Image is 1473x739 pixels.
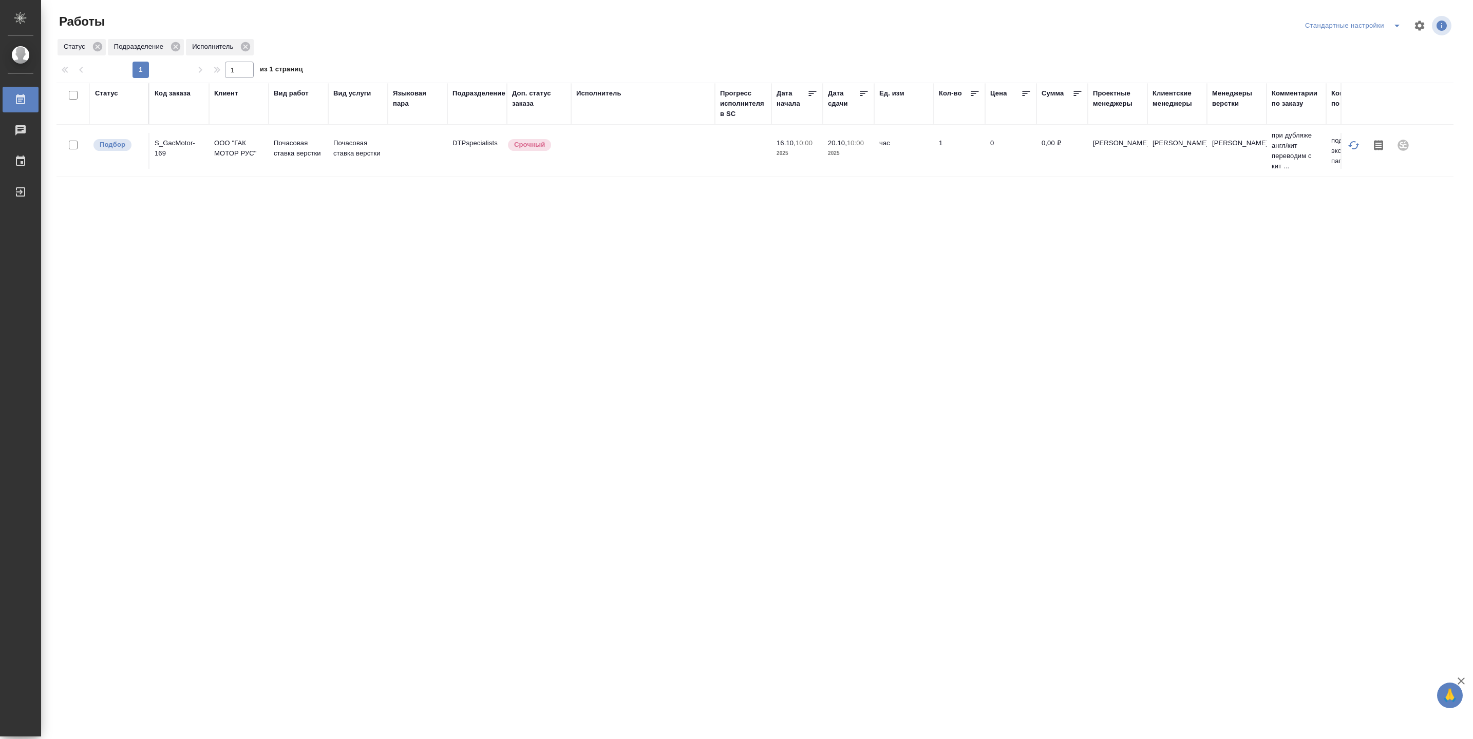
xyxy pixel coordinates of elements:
p: Подбор [100,140,125,150]
td: [PERSON_NAME] [1147,133,1207,169]
p: ООО "ГАК МОТОР РУС" [214,138,263,159]
div: Подразделение [452,88,505,99]
div: Вид работ [274,88,309,99]
p: 10:00 [796,139,813,147]
p: подверстка экселя - в папке ин [1331,135,1381,166]
div: Ед. изм [879,88,904,99]
td: 0,00 ₽ [1036,133,1088,169]
div: Статус [58,39,106,55]
td: 1 [934,133,985,169]
span: Настроить таблицу [1407,13,1432,38]
div: Сумма [1042,88,1064,99]
p: Почасовая ставка верстки [333,138,383,159]
div: Комментарии по заказу [1272,88,1321,109]
span: 🙏 [1441,685,1459,706]
div: Менеджеры верстки [1212,88,1261,109]
div: Код заказа [155,88,191,99]
p: 2025 [828,148,869,159]
button: Скопировать мини-бриф [1366,133,1391,158]
div: Дата сдачи [828,88,859,109]
div: Исполнитель [576,88,621,99]
div: Клиентские менеджеры [1153,88,1202,109]
div: Кол-во [939,88,962,99]
div: Клиент [214,88,238,99]
div: Прогресс исполнителя в SC [720,88,766,119]
div: Языковая пара [393,88,442,109]
div: Подразделение [108,39,184,55]
div: Доп. статус заказа [512,88,566,109]
p: Статус [64,42,89,52]
div: Исполнитель [186,39,254,55]
p: 20.10, [828,139,847,147]
div: split button [1302,17,1407,34]
p: Исполнитель [192,42,237,52]
button: 🙏 [1437,683,1463,708]
div: Вид услуги [333,88,371,99]
span: Работы [56,13,105,30]
p: Почасовая ставка верстки [274,138,323,159]
td: 0 [985,133,1036,169]
div: Дата начала [777,88,807,109]
button: Обновить [1342,133,1366,158]
div: Комментарии по работе [1331,88,1381,109]
div: Можно подбирать исполнителей [92,138,143,152]
div: Цена [990,88,1007,99]
td: [PERSON_NAME] [1088,133,1147,169]
p: Срочный [514,140,545,150]
p: Подразделение [114,42,167,52]
div: S_GacMotor-169 [155,138,204,159]
td: DTPspecialists [447,133,507,169]
td: час [874,133,934,169]
span: Посмотреть информацию [1432,16,1453,35]
span: из 1 страниц [260,63,303,78]
div: Статус [95,88,118,99]
div: Проектные менеджеры [1093,88,1142,109]
p: при дубляже англ/кит переводим с кит ... [1272,130,1321,171]
div: Проект не привязан [1391,133,1415,158]
p: 16.10, [777,139,796,147]
p: 10:00 [847,139,864,147]
p: [PERSON_NAME] [1212,138,1261,148]
p: 2025 [777,148,818,159]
